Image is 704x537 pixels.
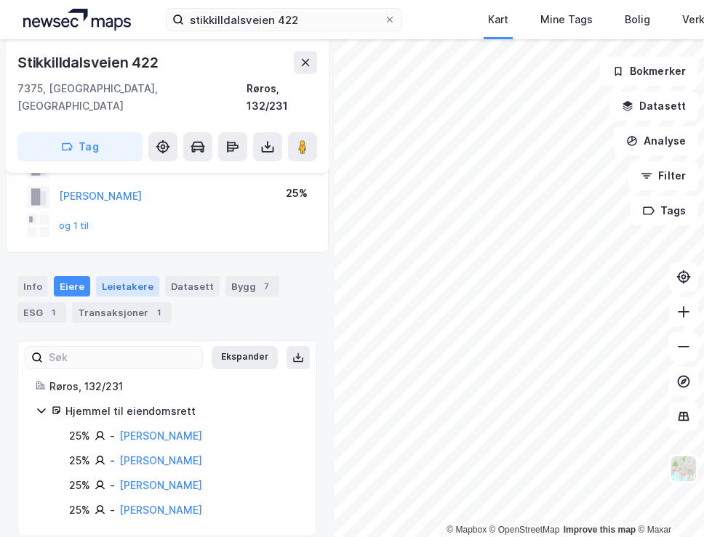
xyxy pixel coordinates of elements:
button: Analyse [614,126,698,156]
div: Bygg [225,276,279,296]
div: - [110,427,115,445]
input: Søk på adresse, matrikkel, gårdeiere, leietakere eller personer [184,9,384,31]
div: 7 [259,279,273,294]
div: 7375, [GEOGRAPHIC_DATA], [GEOGRAPHIC_DATA] [17,80,247,115]
div: Datasett [165,276,220,296]
div: Leietakere [96,276,159,296]
div: Transaksjoner [72,302,172,323]
img: logo.a4113a55bc3d86da70a041830d287a7e.svg [23,9,131,31]
button: Filter [628,161,698,190]
iframe: Chat Widget [631,467,704,537]
div: - [110,501,115,519]
div: 25% [69,452,90,469]
div: 1 [46,305,60,320]
div: Kart [488,11,508,28]
div: 25% [69,501,90,519]
div: 1 [151,305,166,320]
a: [PERSON_NAME] [119,454,202,467]
div: ESG [17,302,66,323]
div: Røros, 132/231 [49,378,299,395]
div: Eiere [54,276,90,296]
a: Improve this map [564,525,636,535]
div: - [110,452,115,469]
div: 25% [69,477,90,494]
div: Mine Tags [540,11,593,28]
div: 25% [69,427,90,445]
button: Tags [631,196,698,225]
button: Tag [17,132,143,161]
a: [PERSON_NAME] [119,479,202,491]
div: Info [17,276,48,296]
div: 25% [286,185,308,202]
button: Ekspander [212,346,278,369]
a: Mapbox [447,525,487,535]
div: Stikkilldalsveien 422 [17,51,161,74]
button: Bokmerker [600,57,698,86]
button: Datasett [609,92,698,121]
div: Bolig [625,11,650,28]
a: OpenStreetMap [489,525,560,535]
a: [PERSON_NAME] [119,429,202,442]
input: Søk [43,347,202,368]
img: Z [670,455,697,483]
div: Hjemmel til eiendomsrett [65,403,299,420]
div: - [110,477,115,494]
div: Røros, 132/231 [247,80,317,115]
a: [PERSON_NAME] [119,504,202,516]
